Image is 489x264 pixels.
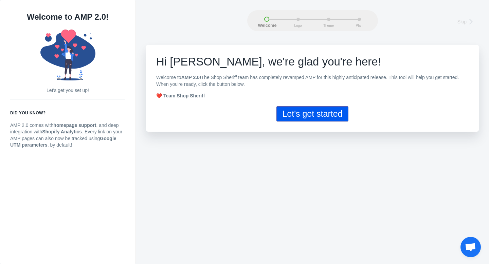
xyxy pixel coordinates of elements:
a: Skip [457,17,477,26]
b: AMP 2.0! [181,75,201,80]
h6: Did you know? [10,110,125,116]
strong: Google UTM parameters [10,136,116,148]
span: Skip [457,18,467,25]
span: Logo [290,24,307,27]
div: Open de chat [460,237,481,257]
strong: ❤️ Team Shop Sheriff [156,93,205,98]
p: AMP 2.0 comes with , and deep integration with . Every link on your AMP pages can also now be tra... [10,122,125,149]
span: Theme [320,24,337,27]
span: Plan [351,24,368,27]
p: Welcome to The Shop Sheriff team has completely revamped AMP for this highly anticipated release.... [156,74,469,88]
p: Let's get you set up! [10,87,125,94]
h1: e're glad you're here! [156,55,469,69]
span: Welcome [258,23,275,28]
h1: Welcome to AMP 2.0! [10,10,125,24]
strong: Shopify Analytics [42,129,82,134]
span: Hi [PERSON_NAME], w [156,55,276,68]
strong: homepage support [53,122,96,128]
button: Let's get started [276,106,348,121]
